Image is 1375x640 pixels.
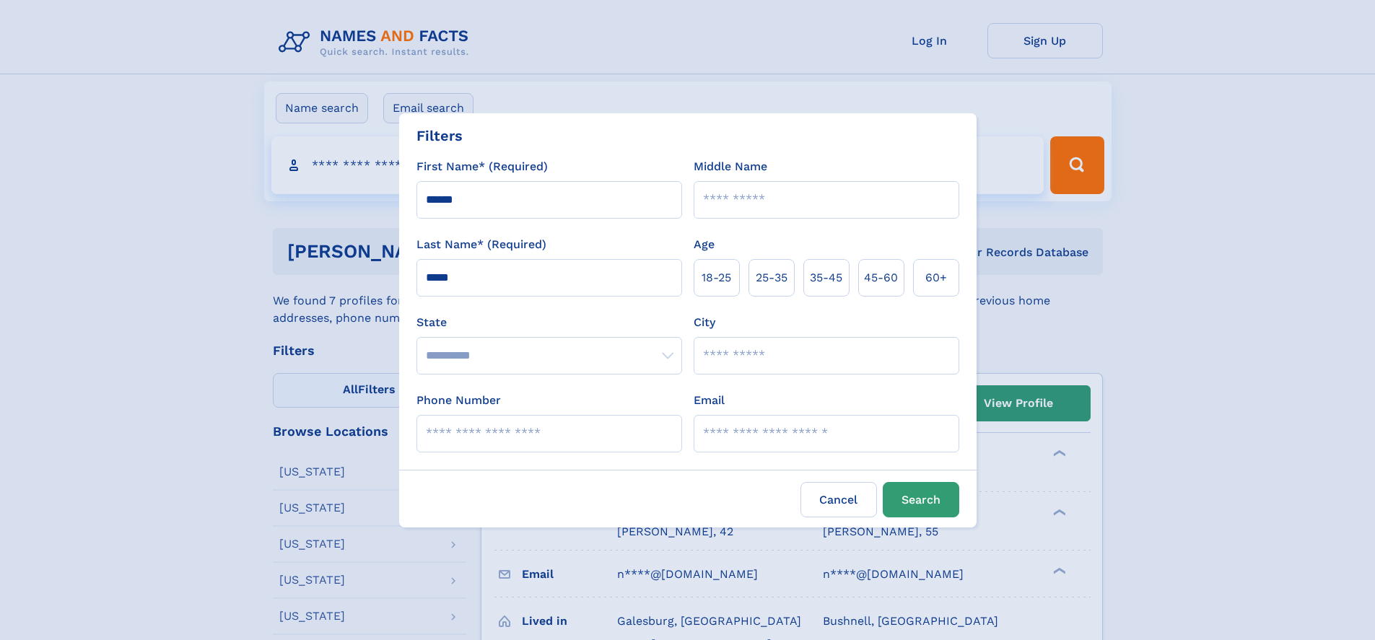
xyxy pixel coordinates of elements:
label: State [416,314,682,331]
label: Middle Name [694,158,767,175]
label: Cancel [800,482,877,517]
label: Age [694,236,715,253]
label: Last Name* (Required) [416,236,546,253]
label: City [694,314,715,331]
span: 60+ [925,269,947,286]
label: Email [694,392,725,409]
button: Search [883,482,959,517]
label: Phone Number [416,392,501,409]
div: Filters [416,125,463,146]
span: 18‑25 [702,269,731,286]
span: 35‑45 [810,269,842,286]
span: 45‑60 [864,269,898,286]
span: 25‑35 [756,269,787,286]
label: First Name* (Required) [416,158,548,175]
